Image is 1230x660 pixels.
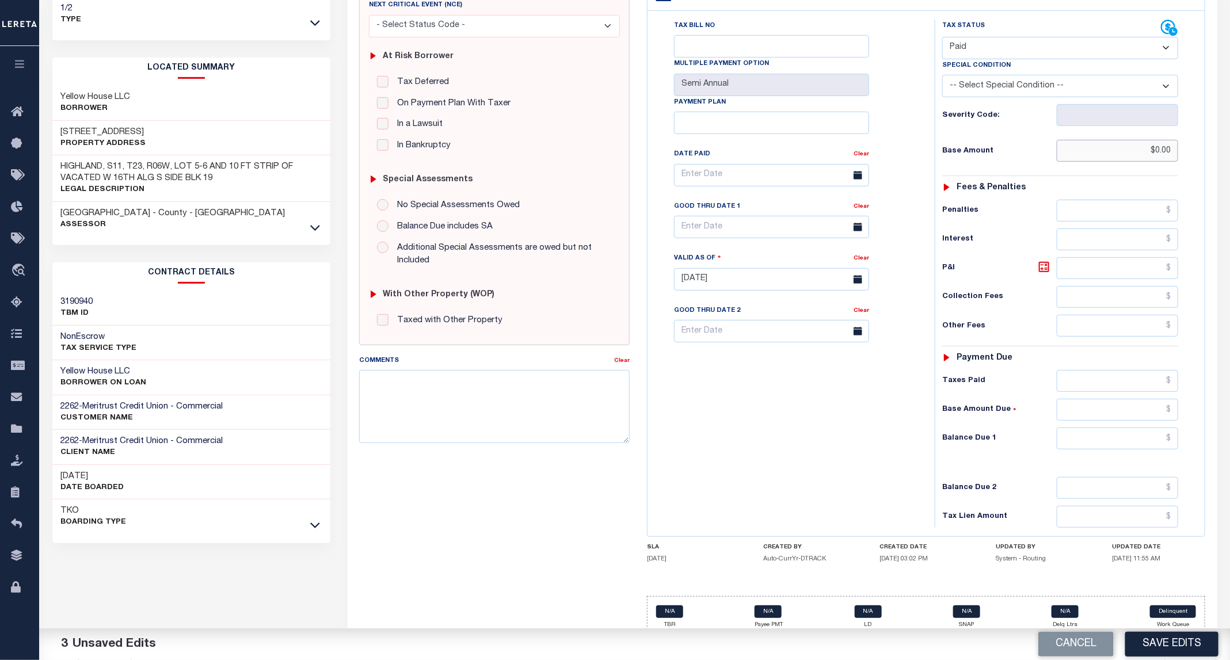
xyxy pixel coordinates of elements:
[1057,428,1179,449] input: $
[1057,399,1179,421] input: $
[763,544,856,551] h4: CREATED BY
[942,512,1056,521] h6: Tax Lien Amount
[61,401,223,413] h3: -
[957,183,1026,193] h6: Fees & Penalties
[942,405,1056,414] h6: Base Amount Due
[674,268,869,291] input: Enter Date
[674,150,710,159] label: Date Paid
[61,402,79,411] span: 2262
[1057,315,1179,337] input: $
[942,322,1056,331] h6: Other Fees
[61,343,137,354] p: Tax Service Type
[61,184,322,196] p: Legal Description
[614,358,630,364] a: Clear
[1057,200,1179,222] input: $
[391,220,493,234] label: Balance Due includes SA
[942,111,1056,120] h6: Severity Code:
[1150,605,1196,618] a: Delinquent
[61,482,124,494] p: Date Boarded
[1057,477,1179,499] input: $
[61,296,93,308] h3: 3190940
[61,161,322,184] h3: HIGHLAND, S11, T23, R06W, LOT 5-6 AND 10 FT STRIP OF VACATED W 16TH ALG S SIDE BLK 19
[953,605,980,618] a: N/A
[391,76,449,89] label: Tax Deferred
[61,103,131,115] p: Borrower
[942,483,1056,493] h6: Balance Due 2
[942,61,1011,71] label: Special Condition
[61,3,82,14] h3: 1/2
[61,377,147,389] p: BORROWER ON LOAN
[61,127,146,138] h3: [STREET_ADDRESS]
[73,638,156,650] span: Unsaved Edits
[1113,544,1206,551] h4: UPDATED DATE
[942,235,1056,244] h6: Interest
[854,308,869,314] a: Clear
[1052,605,1079,618] a: N/A
[11,264,29,279] i: travel_explore
[61,638,68,650] span: 3
[52,262,331,284] h2: CONTRACT details
[1052,621,1079,630] p: Delq Ltrs
[61,366,147,377] h3: Yellow House LLC
[61,437,79,445] span: 2262
[52,58,331,79] h2: LOCATED SUMMARY
[854,204,869,209] a: Clear
[879,544,973,551] h4: CREATED DATE
[1057,506,1179,528] input: $
[391,199,520,212] label: No Special Assessments Owed
[1057,257,1179,279] input: $
[656,605,683,618] a: N/A
[674,98,726,108] label: Payment Plan
[854,151,869,157] a: Clear
[674,202,740,212] label: Good Thru Date 1
[61,517,127,528] p: Boarding Type
[755,605,782,618] a: N/A
[942,206,1056,215] h6: Penalties
[942,21,985,31] label: Tax Status
[61,471,124,482] h3: [DATE]
[383,175,473,185] h6: Special Assessments
[61,413,223,424] p: CUSTOMER Name
[1057,370,1179,392] input: $
[1125,632,1218,657] button: Save Edits
[383,52,454,62] h6: At Risk Borrower
[942,292,1056,302] h6: Collection Fees
[369,1,462,10] label: Next Critical Event (NCE)
[1150,621,1196,630] p: Work Queue
[61,138,146,150] p: Property Address
[83,437,223,445] span: Meritrust Credit Union - Commercial
[855,605,882,618] a: N/A
[942,147,1056,156] h6: Base Amount
[674,320,869,342] input: Enter Date
[61,91,131,103] h3: Yellow House LLC
[391,118,443,131] label: In a Lawsuit
[942,260,1056,276] h6: P&I
[391,97,511,110] label: On Payment Plan With Taxer
[359,356,399,366] label: Comments
[957,353,1013,363] h6: Payment due
[61,436,223,447] h3: -
[391,139,451,152] label: In Bankruptcy
[854,255,869,261] a: Clear
[879,555,973,563] h5: [DATE] 03:02 PM
[674,306,740,316] label: Good Thru Date 2
[674,21,715,31] label: Tax Bill No
[674,59,769,69] label: Multiple Payment Option
[61,308,93,319] p: TBM ID
[763,555,856,563] h5: Auto-CurrYr-DTRACK
[674,253,721,264] label: Valid as Of
[996,544,1090,551] h4: UPDATED BY
[656,621,683,630] p: TBR
[383,290,495,300] h6: with Other Property (WOP)
[61,14,82,26] p: Type
[61,505,127,517] h3: TKO
[647,556,667,562] span: [DATE]
[1038,632,1114,657] button: Cancel
[61,447,223,459] p: CLIENT Name
[1057,228,1179,250] input: $
[83,402,223,411] span: Meritrust Credit Union - Commercial
[391,314,502,327] label: Taxed with Other Property
[755,621,783,630] p: Payee PMT
[391,242,612,268] label: Additional Special Assessments are owed but not Included
[942,434,1056,443] h6: Balance Due 1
